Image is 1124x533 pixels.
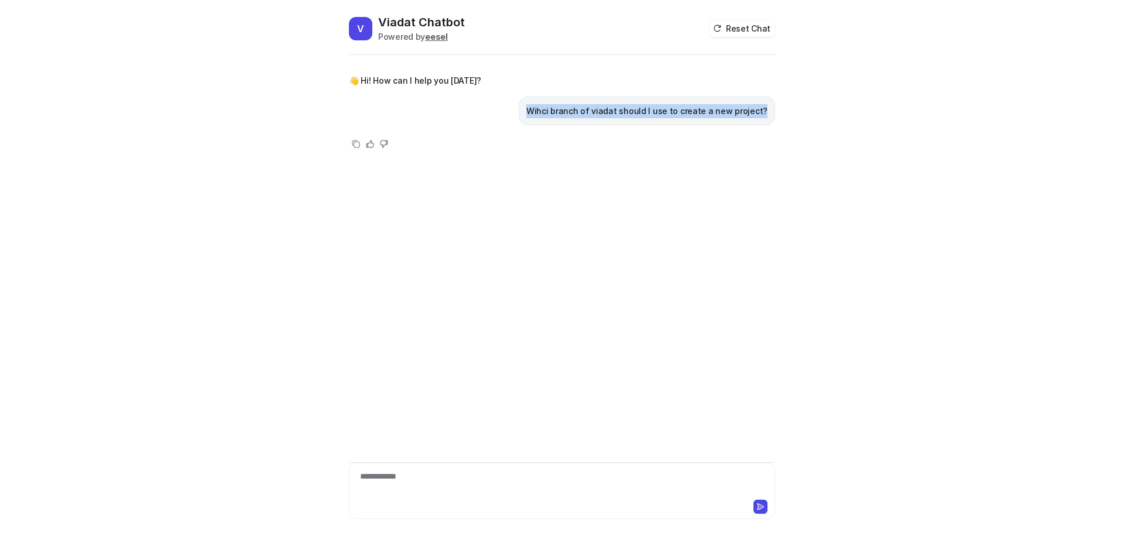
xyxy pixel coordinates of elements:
b: eesel [425,32,448,42]
p: Wihci branch of viadat should I use to create a new project? [526,104,767,118]
h2: Viadat Chatbot [378,14,465,30]
span: V [349,17,372,40]
button: Reset Chat [710,20,775,37]
p: 👋 Hi! How can I help you [DATE]? [349,74,481,88]
div: Powered by [378,30,465,43]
